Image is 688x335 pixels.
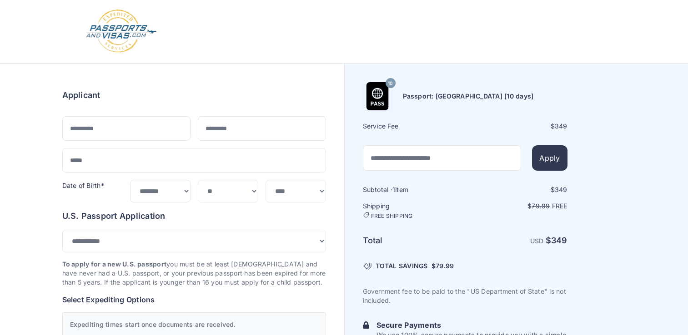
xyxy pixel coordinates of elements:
p: $ [466,202,567,211]
span: 349 [555,122,567,130]
h6: Passport: [GEOGRAPHIC_DATA] [10 days] [403,92,534,101]
strong: $ [546,236,567,245]
h6: Subtotal · item [363,185,464,194]
span: 349 [555,186,567,193]
h6: Shipping [363,202,464,220]
label: Date of Birth* [62,182,104,189]
img: Logo [85,9,157,54]
span: FREE SHIPPING [371,212,413,220]
span: 79.99 [532,202,550,210]
span: 79.99 [436,262,454,270]
p: you must be at least [DEMOGRAPHIC_DATA] and have never had a U.S. passport, or your previous pass... [62,260,326,287]
span: Free [552,202,567,210]
span: TOTAL SAVINGS [376,261,428,271]
button: Apply [532,145,567,171]
div: $ [466,122,567,131]
h6: Secure Payments [377,320,567,330]
h6: Total [363,234,464,247]
h6: Service Fee [363,122,464,131]
img: Product Name [363,82,392,110]
div: $ [466,185,567,194]
strong: To apply for a new U.S. passport [62,260,167,268]
span: USD [530,237,544,245]
span: 10 [388,78,392,89]
span: 1 [392,186,395,193]
h6: U.S. Passport Application [62,210,326,222]
span: 349 [551,236,567,245]
h6: Applicant [62,89,100,102]
span: $ [432,261,454,271]
h6: Select Expediting Options [62,294,326,305]
p: Government fee to be paid to the "US Department of State" is not included. [363,287,567,305]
